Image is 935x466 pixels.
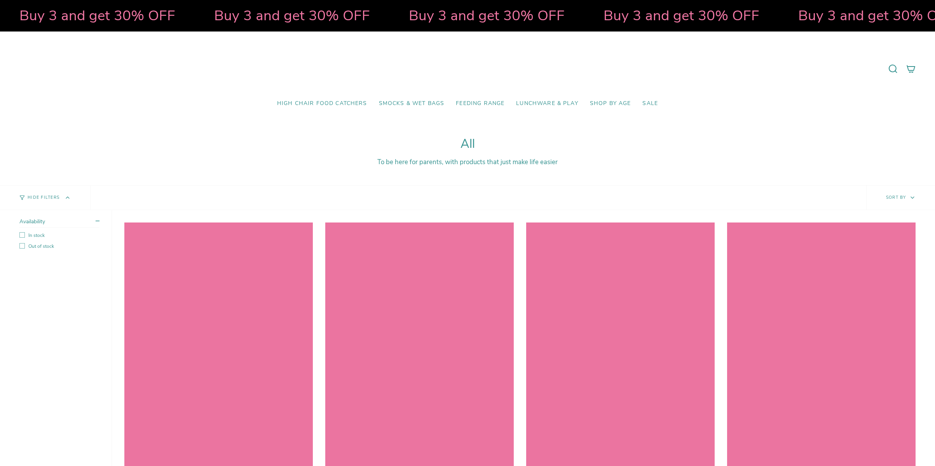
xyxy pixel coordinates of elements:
[886,194,906,200] span: Sort by
[19,218,45,225] span: Availability
[377,158,558,166] span: To be here for parents, with products that just make life easier
[762,6,918,25] strong: Buy 3 and get 30% OFF
[567,6,723,25] strong: Buy 3 and get 30% OFF
[584,95,637,113] a: Shop by Age
[19,243,99,249] label: Out of stock
[19,218,99,228] summary: Availability
[866,186,935,210] button: Sort by
[401,43,535,95] a: Mumma’s Little Helpers
[372,6,528,25] strong: Buy 3 and get 30% OFF
[642,100,658,107] span: SALE
[19,137,916,151] h1: All
[516,100,578,107] span: Lunchware & Play
[379,100,445,107] span: Smocks & Wet Bags
[178,6,333,25] strong: Buy 3 and get 30% OFF
[373,95,450,113] a: Smocks & Wet Bags
[590,100,631,107] span: Shop by Age
[510,95,584,113] a: Lunchware & Play
[456,100,504,107] span: Feeding Range
[271,95,373,113] a: High Chair Food Catchers
[637,95,664,113] a: SALE
[277,100,367,107] span: High Chair Food Catchers
[450,95,510,113] a: Feeding Range
[19,232,99,238] label: In stock
[28,196,59,200] span: Hide Filters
